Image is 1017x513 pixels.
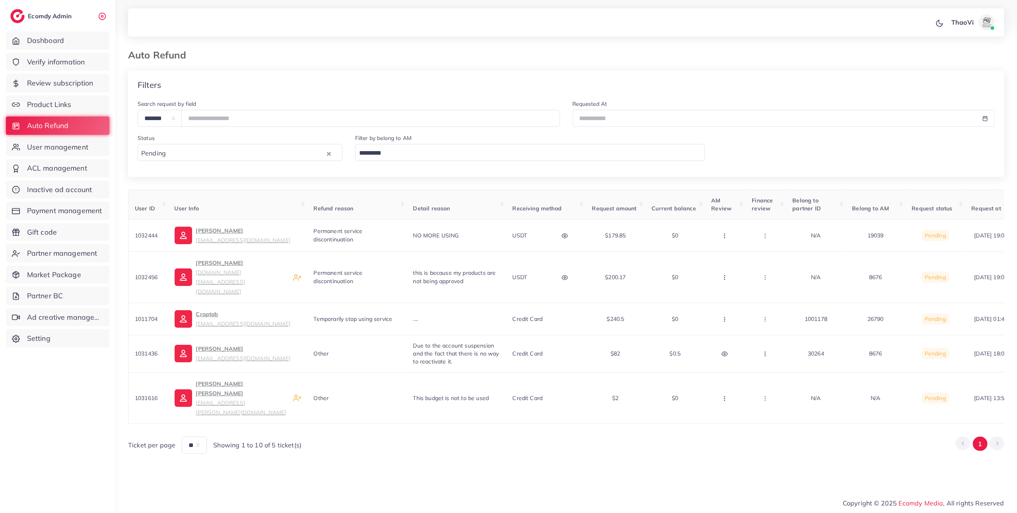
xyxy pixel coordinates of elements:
[175,205,199,212] span: User Info
[175,310,192,328] img: ic-user-info.36bf1079.svg
[672,315,678,323] span: $0
[6,95,109,114] a: Product Links
[605,274,626,281] span: $200.17
[28,12,74,20] h2: Ecomdy Admin
[196,320,290,327] small: [EMAIL_ADDRESS][DOMAIN_NAME]
[6,138,109,156] a: User management
[6,74,109,92] a: Review subscription
[135,274,158,281] span: 1032456
[951,17,974,27] p: ThaoVi
[925,232,946,239] span: Pending
[175,389,192,407] img: ic-user-info.36bf1079.svg
[852,205,889,212] span: Belong to AM
[6,266,109,284] a: Market Package
[413,394,489,402] span: This budget is not to be used
[27,57,85,67] span: Verify information
[925,394,946,402] span: Pending
[196,237,290,243] small: [EMAIL_ADDRESS][DOMAIN_NAME]
[27,35,64,46] span: Dashboard
[413,315,418,323] span: ....
[175,226,290,245] a: [PERSON_NAME][EMAIL_ADDRESS][DOMAIN_NAME]
[974,315,1015,323] span: [DATE] 01:47:42
[513,205,562,212] span: Receiving method
[27,185,92,195] span: Inactive ad account
[672,394,678,402] span: $0
[843,498,1004,508] span: Copyright © 2025
[135,394,158,402] span: 1031616
[612,394,618,402] span: $2
[899,499,943,507] a: Ecomdy Media
[811,232,821,239] span: N/A
[314,394,329,402] span: Other
[925,274,946,281] span: Pending
[138,144,342,161] div: Search for option
[196,226,290,245] p: [PERSON_NAME]
[175,258,287,296] a: [PERSON_NAME][DOMAIN_NAME][EMAIL_ADDRESS][DOMAIN_NAME]
[605,232,626,239] span: $179.85
[196,258,287,296] p: [PERSON_NAME]
[138,134,155,142] label: Status
[513,231,527,240] p: USDT
[974,350,1015,357] span: [DATE] 18:09:23
[869,274,882,281] span: 8676
[6,244,109,262] a: Partner management
[867,232,884,239] span: 19039
[513,314,543,324] p: Credit card
[135,232,158,239] span: 1032444
[947,14,998,30] a: ThaoViavatar
[135,315,158,323] span: 1011704
[974,274,1015,281] span: [DATE] 19:03:32
[140,148,167,159] span: Pending
[6,117,109,135] a: Auto Refund
[175,309,290,328] a: Croptob[EMAIL_ADDRESS][DOMAIN_NAME]
[314,227,363,243] span: Permanent service discontinuation
[355,144,705,161] div: Search for option
[513,349,543,358] p: Credit card
[175,227,192,244] img: ic-user-info.36bf1079.svg
[979,14,995,30] img: avatar
[27,291,63,301] span: Partner BC
[27,78,93,88] span: Review subscription
[314,350,329,357] span: Other
[135,205,155,212] span: User ID
[607,315,624,323] span: $240.5
[314,269,363,284] span: Permanent service discontinuation
[652,205,696,212] span: Current balance
[871,394,880,402] span: N/A
[196,269,245,295] small: [DOMAIN_NAME][EMAIL_ADDRESS][DOMAIN_NAME]
[128,49,193,61] h3: Auto Refund
[413,342,499,365] span: Due to the account suspension and the fact that there is no way to reactivate it.
[27,333,51,344] span: Setting
[27,142,88,152] span: User management
[6,31,109,50] a: Dashboard
[27,227,57,237] span: Gift code
[974,394,1015,402] span: [DATE] 13:50:46
[314,205,354,212] span: Refund reason
[925,315,946,323] span: Pending
[513,393,543,403] p: Credit card
[6,181,109,199] a: Inactive ad account
[943,498,1004,508] span: , All rights Reserved
[413,269,496,284] span: this is because my products are not being approved
[175,268,192,286] img: ic-user-info.36bf1079.svg
[793,197,821,212] span: Belong to partner ID
[513,272,527,282] p: USDT
[6,223,109,241] a: Gift code
[672,274,678,281] span: $0
[175,379,287,417] a: [PERSON_NAME] [PERSON_NAME][EMAIL_ADDRESS][PERSON_NAME][DOMAIN_NAME]
[314,315,393,323] span: Temporarily stop using service
[138,80,161,90] h4: Filters
[925,350,946,357] span: Pending
[6,202,109,220] a: Payment management
[672,232,678,239] span: $0
[355,134,412,142] label: Filter by belong to AM
[573,100,607,108] label: Requested At
[869,350,882,357] span: 8676
[6,287,109,305] a: Partner BC
[27,120,69,131] span: Auto Refund
[356,147,700,159] input: Search for option
[196,379,287,417] p: [PERSON_NAME] [PERSON_NAME]
[196,344,290,363] p: [PERSON_NAME]
[196,399,286,416] small: [EMAIL_ADDRESS][PERSON_NAME][DOMAIN_NAME]
[6,329,109,348] a: Setting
